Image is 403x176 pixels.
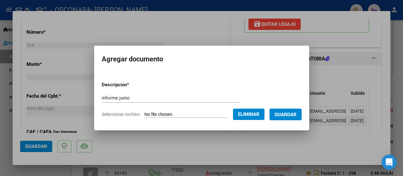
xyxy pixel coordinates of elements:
[233,109,264,120] button: Eliminar
[102,53,302,65] h2: Agregar documento
[102,81,162,88] p: Descripcion
[238,111,259,117] span: Eliminar
[382,155,397,170] div: Open Intercom Messenger
[102,112,140,117] span: Seleccionar Archivo
[270,109,302,120] button: Guardar
[275,112,297,117] span: Guardar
